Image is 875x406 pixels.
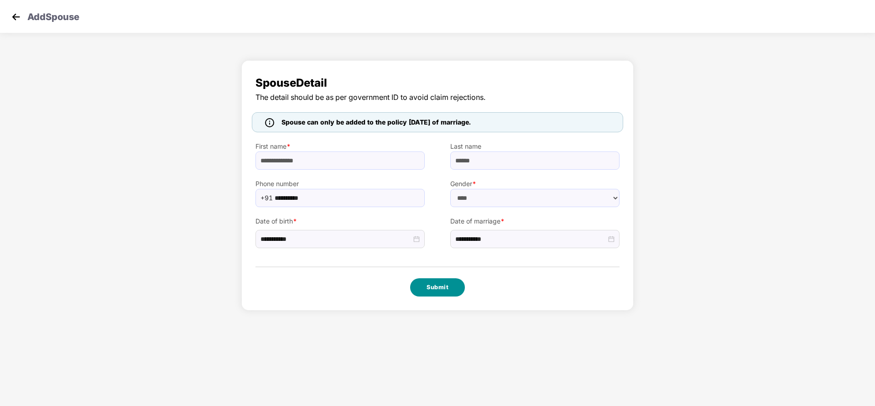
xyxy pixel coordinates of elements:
span: The detail should be as per government ID to avoid claim rejections. [255,92,620,103]
span: Spouse can only be added to the policy [DATE] of marriage. [281,117,471,127]
button: Submit [410,278,465,297]
label: First name [255,141,425,151]
label: Phone number [255,179,425,189]
span: Spouse Detail [255,74,620,92]
img: icon [265,118,274,127]
label: Date of marriage [450,216,620,226]
label: Gender [450,179,620,189]
span: +91 [260,191,273,205]
p: Add Spouse [27,10,79,21]
label: Last name [450,141,620,151]
label: Date of birth [255,216,425,226]
img: svg+xml;base64,PHN2ZyB4bWxucz0iaHR0cDovL3d3dy53My5vcmcvMjAwMC9zdmciIHdpZHRoPSIzMCIgaGVpZ2h0PSIzMC... [9,10,23,24]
